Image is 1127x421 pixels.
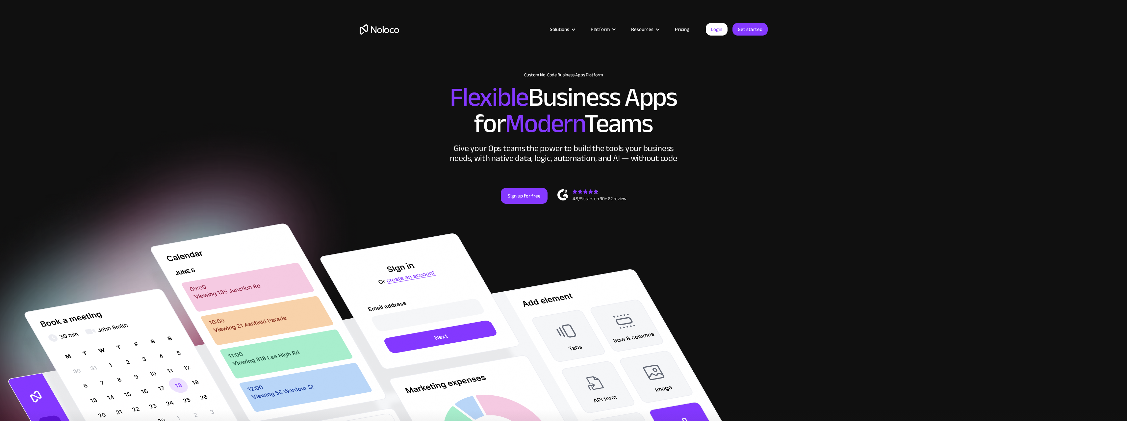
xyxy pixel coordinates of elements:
[582,25,623,34] div: Platform
[448,144,679,163] div: Give your Ops teams the power to build the tools your business needs, with native data, logic, au...
[550,25,569,34] div: Solutions
[360,24,399,35] a: home
[501,188,548,204] a: Sign up for free
[623,25,667,34] div: Resources
[505,99,584,148] span: Modern
[667,25,698,34] a: Pricing
[542,25,582,34] div: Solutions
[360,84,768,137] h2: Business Apps for Teams
[591,25,610,34] div: Platform
[360,72,768,78] h1: Custom No-Code Business Apps Platform
[732,23,768,36] a: Get started
[450,73,528,122] span: Flexible
[706,23,728,36] a: Login
[631,25,653,34] div: Resources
